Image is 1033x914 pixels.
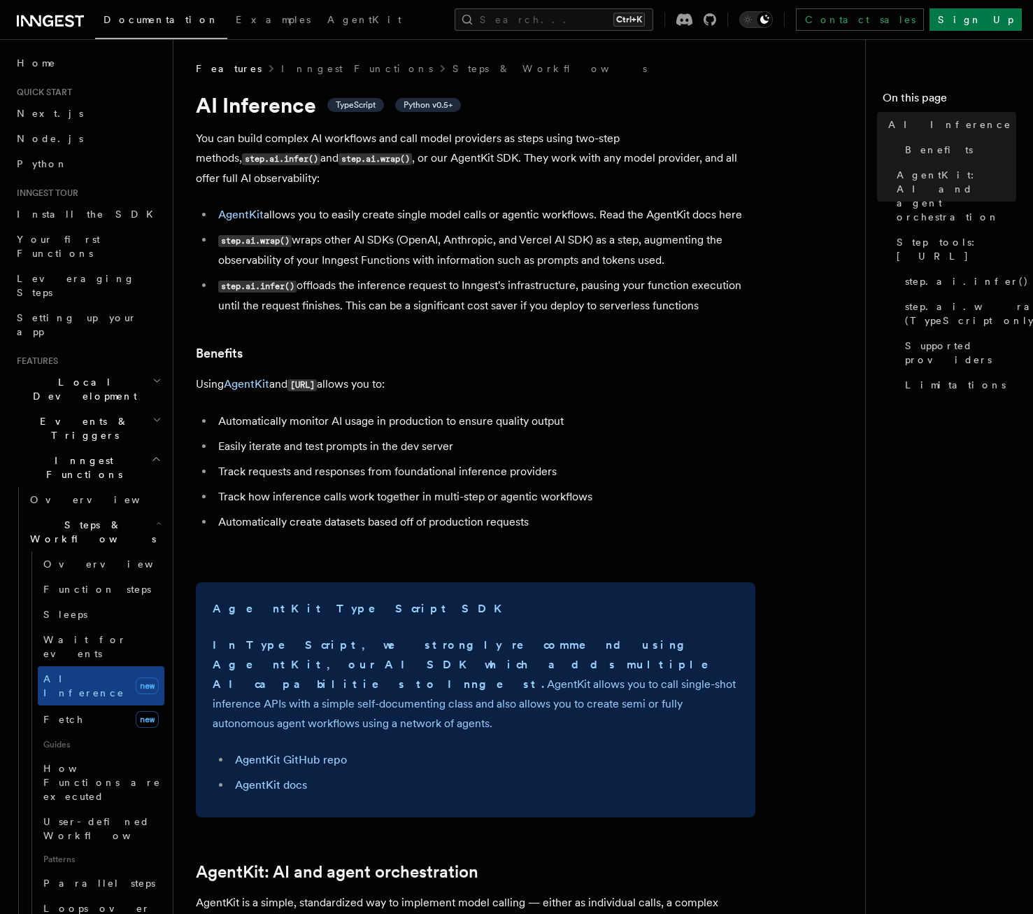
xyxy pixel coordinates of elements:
a: AgentKit docs [235,778,307,792]
span: Patterns [38,848,164,871]
a: AgentKit: AI and agent orchestration [196,862,478,882]
li: Track requests and responses from foundational inference providers [214,462,755,481]
code: step.ai.infer() [242,153,320,165]
a: Parallel steps [38,871,164,896]
li: allows you to easily create single model calls or agentic workflows. Read the AgentKit docs here [214,205,755,225]
a: step.ai.infer() [899,269,1016,294]
span: Python v0.5+ [404,99,453,111]
span: TypeScript [336,99,376,111]
span: Leveraging Steps [17,273,135,298]
span: Supported providers [905,339,1016,367]
span: Node.js [17,133,83,144]
a: Home [11,50,164,76]
strong: In TypeScript, we strongly recommend using AgentKit, our AI SDK which adds multiple AI capabiliti... [213,638,728,691]
a: Overview [38,551,164,577]
span: Step tools: [URL] [897,235,1016,263]
span: Steps & Workflows [24,518,156,546]
span: AI Inference [43,673,124,698]
a: Function steps [38,577,164,602]
a: AgentKit GitHub repo [235,753,347,766]
a: Supported providers [899,333,1016,372]
button: Inngest Functions [11,448,164,487]
span: Guides [38,733,164,756]
p: AgentKit allows you to call single-shot inference APIs with a simple self-documenting class and a... [213,635,739,733]
button: Search...Ctrl+K [455,8,653,31]
span: Examples [236,14,311,25]
span: Next.js [17,108,83,119]
span: Home [17,56,56,70]
button: Toggle dark mode [739,11,773,28]
span: How Functions are executed [43,763,161,802]
span: Parallel steps [43,878,155,889]
a: AgentKit: AI and agent orchestration [891,162,1016,230]
span: Limitations [905,378,1006,392]
h1: AI Inference [196,92,755,118]
a: Overview [24,487,164,512]
li: Easily iterate and test prompts in the dev server [214,437,755,456]
a: AI Inferencenew [38,666,164,705]
button: Events & Triggers [11,409,164,448]
span: Quick start [11,87,72,98]
strong: AgentKit TypeScript SDK [213,602,510,615]
a: Steps & Workflows [453,62,647,76]
a: AI Inference [883,112,1016,137]
h4: On this page [883,90,1016,112]
span: Features [11,356,58,367]
a: Setting up your app [11,305,164,344]
span: Inngest Functions [11,454,151,481]
span: Install the SDK [17,209,162,220]
li: Track how inference calls work together in multi-step or agentic workflows [214,487,755,507]
span: AgentKit [327,14,401,25]
span: Features [196,62,262,76]
a: step.ai.wrap() (TypeScript only) [899,294,1016,333]
a: Wait for events [38,627,164,666]
span: Fetch [43,714,84,725]
span: AI Inference [888,118,1011,132]
span: step.ai.infer() [905,274,1029,288]
a: AgentKit [218,208,264,221]
a: Fetchnew [38,705,164,733]
span: new [136,711,159,728]
a: Leveraging Steps [11,266,164,305]
li: offloads the inference request to Inngest's infrastructure, pausing your function execution until... [214,276,755,316]
a: How Functions are executed [38,756,164,809]
p: Using and allows you to: [196,374,755,395]
a: Inngest Functions [281,62,433,76]
a: Limitations [899,372,1016,398]
code: step.ai.wrap() [339,153,412,165]
a: Next.js [11,101,164,126]
a: AgentKit [224,377,269,391]
span: Documentation [104,14,219,25]
span: Your first Functions [17,234,100,259]
a: Contact sales [796,8,924,31]
li: wraps other AI SDKs (OpenAI, Anthropic, and Vercel AI SDK) as a step, augmenting the observabilit... [214,230,755,270]
span: Inngest tour [11,188,78,199]
li: Automatically create datasets based off of production requests [214,512,755,532]
a: Benefits [899,137,1016,162]
code: [URL] [287,379,317,391]
a: Step tools: [URL] [891,230,1016,269]
a: Install the SDK [11,202,164,227]
code: step.ai.infer() [218,281,297,293]
span: Python [17,158,68,169]
span: Wait for events [43,634,127,659]
code: step.ai.wrap() [218,235,292,247]
a: Sleeps [38,602,164,627]
span: User-defined Workflows [43,816,169,841]
a: User-defined Workflows [38,809,164,848]
a: Documentation [95,4,227,39]
li: Automatically monitor AI usage in production to ensure quality output [214,412,755,431]
span: Sleeps [43,609,87,620]
span: Setting up your app [17,312,137,337]
a: Python [11,151,164,176]
span: Overview [30,494,174,505]
a: Your first Functions [11,227,164,266]
button: Local Development [11,370,164,409]
span: Function steps [43,584,151,595]
span: new [136,677,159,694]
a: Sign Up [929,8,1022,31]
a: Examples [227,4,319,38]
a: Benefits [196,344,243,363]
p: You can build complex AI workflows and call model providers as steps using two-step methods, and ... [196,129,755,188]
span: Events & Triggers [11,414,152,442]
